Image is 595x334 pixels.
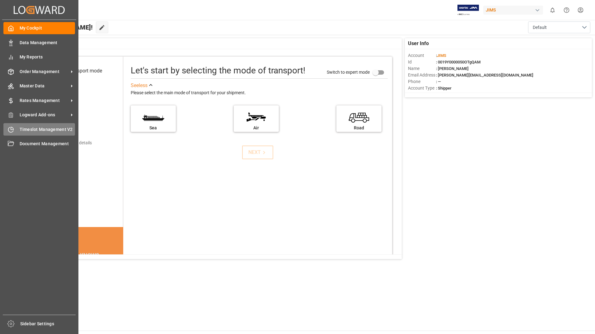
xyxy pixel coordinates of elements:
span: JIMS [437,53,446,58]
button: show 0 new notifications [546,3,560,17]
a: My Cockpit [3,22,75,34]
span: : [PERSON_NAME] [436,66,469,71]
span: Email Address [408,72,436,78]
span: Document Management [20,141,75,147]
span: Data Management [20,39,75,46]
span: Logward Add-ons [20,112,69,118]
span: Name [408,65,436,72]
span: Order Management [20,68,69,75]
a: Data Management [3,36,75,49]
div: Sea [134,125,173,131]
span: Default [533,24,547,31]
div: Air [237,125,276,131]
button: Help Center [560,3,574,17]
div: Let's start by selecting the mode of transport! [131,64,305,77]
span: User Info [408,40,429,47]
div: NEXT [248,149,267,156]
div: Road [340,125,378,131]
div: See less [131,82,148,89]
button: open menu [528,21,590,33]
span: Account Type [408,85,436,91]
span: Id [408,59,436,65]
img: Exertis%20JAM%20-%20Email%20Logo.jpg_1722504956.jpg [457,5,479,16]
span: Sidebar Settings [20,321,76,327]
span: Phone [408,78,436,85]
span: My Cockpit [20,25,75,31]
div: Add shipping details [53,140,92,146]
span: : — [436,79,441,84]
span: : 0019Y0000050OTgQAM [436,60,480,64]
span: Account [408,52,436,59]
span: Rates Management [20,97,69,104]
span: Switch to expert mode [327,69,370,74]
span: Master Data [20,83,69,89]
a: Timeslot Management V2 [3,123,75,135]
span: My Reports [20,54,75,60]
span: : [436,53,446,58]
button: JIMS [483,4,546,16]
div: Please select the main mode of transport for your shipment. [131,89,388,97]
span: Hello [PERSON_NAME]! [26,21,93,33]
span: : [PERSON_NAME][EMAIL_ADDRESS][DOMAIN_NAME] [436,73,533,77]
div: JIMS [483,6,543,15]
a: Document Management [3,138,75,150]
span: Timeslot Management V2 [20,126,75,133]
button: NEXT [242,146,273,159]
span: : Shipper [436,86,452,90]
